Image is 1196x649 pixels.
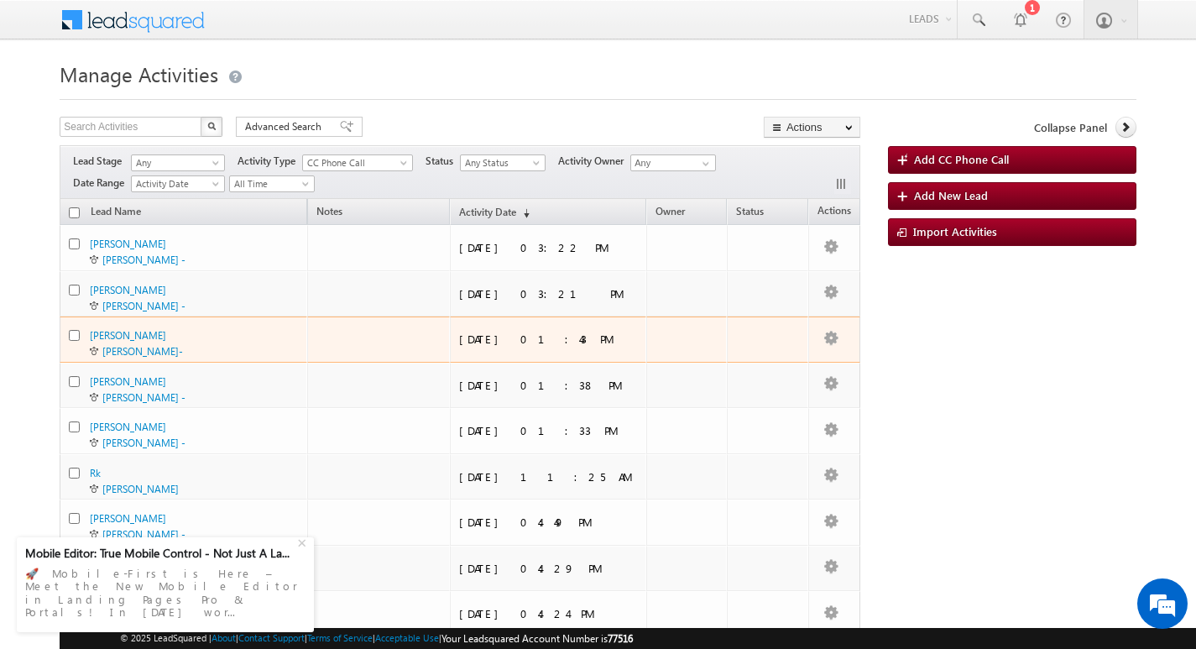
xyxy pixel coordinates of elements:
[230,176,310,191] span: All Time
[207,122,216,130] img: Search
[913,224,997,238] span: Import Activities
[238,154,302,169] span: Activity Type
[736,205,764,217] span: Status
[245,119,326,134] span: Advanced Search
[90,467,101,479] a: Rk
[302,154,413,171] a: CC Phone Call
[460,154,546,171] a: Any Status
[441,632,633,645] span: Your Leadsquared Account Number is
[132,155,219,170] span: Any
[102,528,185,541] a: [PERSON_NAME] -
[132,176,219,191] span: Activity Date
[294,531,314,552] div: +
[558,154,630,169] span: Activity Owner
[450,591,646,637] td: [DATE] 04:24 PM
[102,254,185,266] a: [PERSON_NAME] -
[307,632,373,643] a: Terms of Service
[461,155,541,170] span: Any Status
[82,202,149,224] span: Lead Name
[238,632,305,643] a: Contact Support
[90,238,166,250] a: [PERSON_NAME]
[308,202,351,224] span: Notes
[102,483,179,495] a: [PERSON_NAME]
[450,454,646,500] td: [DATE] 11:25 AM
[630,154,716,171] input: Type to Search
[450,500,646,546] td: [DATE] 04:49 PM
[229,175,315,192] a: All Time
[375,632,439,643] a: Acceptable Use
[212,632,236,643] a: About
[450,408,646,454] td: [DATE] 01:33 PM
[90,284,166,296] a: [PERSON_NAME]
[102,300,185,312] a: [PERSON_NAME] -
[450,317,646,363] td: [DATE] 01:43 PM
[102,345,183,358] a: [PERSON_NAME]-
[131,154,225,171] a: Any
[60,60,218,87] span: Manage Activities
[608,632,633,645] span: 77516
[809,202,859,223] span: Actions
[25,546,295,561] div: Mobile Editor: True Mobile Control - Not Just A La...
[450,546,646,592] td: [DATE] 04:29 PM
[73,154,128,169] span: Lead Stage
[914,188,988,202] span: Add New Lead
[25,562,306,624] div: 🚀 Mobile-First is Here – Meet the New Mobile Editor in Landing Pages Pro & Portals! In [DATE] wor...
[764,117,860,138] button: Actions
[90,512,166,525] a: [PERSON_NAME]
[120,631,633,646] span: © 2025 LeadSquared | | | | |
[90,421,166,433] a: [PERSON_NAME]
[655,205,685,217] span: Owner
[90,375,166,388] a: [PERSON_NAME]
[73,175,131,191] span: Date Range
[102,391,185,404] a: [PERSON_NAME] -
[303,155,405,170] span: CC Phone Call
[69,207,80,218] input: Check all records
[450,271,646,317] td: [DATE] 03:21 PM
[451,202,538,224] a: Activity Date(sorted descending)
[131,175,225,192] a: Activity Date
[90,329,166,342] a: [PERSON_NAME]
[450,363,646,409] td: [DATE] 01:38 PM
[693,155,714,172] a: Show All Items
[516,207,530,220] span: (sorted descending)
[102,437,185,449] a: [PERSON_NAME] -
[450,225,646,271] td: [DATE] 03:22 PM
[426,154,460,169] span: Status
[1034,120,1107,135] span: Collapse Panel
[914,152,1009,166] span: Add CC Phone Call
